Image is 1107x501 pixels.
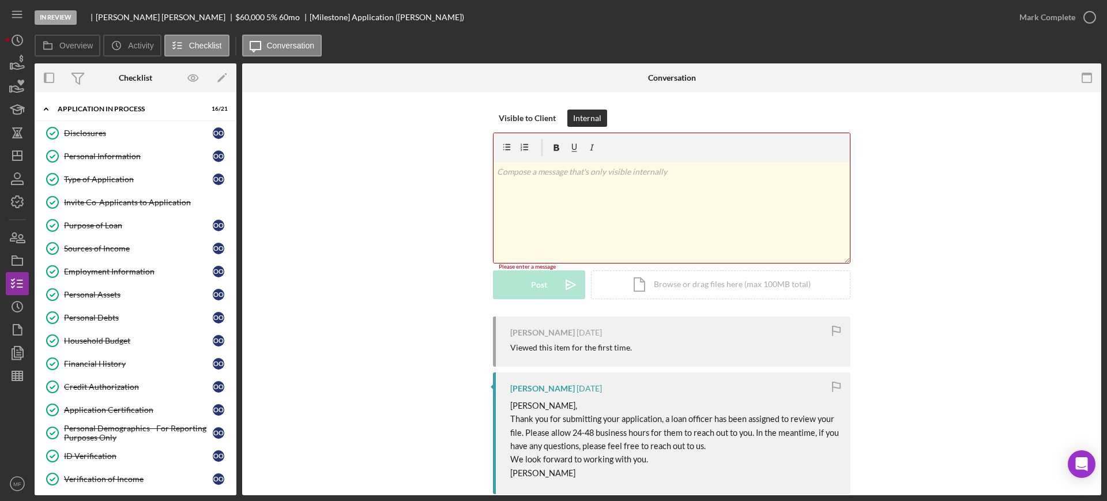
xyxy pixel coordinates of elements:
[1019,6,1075,29] div: Mark Complete
[510,414,841,451] span: Thank you for submitting your application, a loan officer has been assigned to review your file. ...
[213,404,224,416] div: O O
[267,41,315,50] label: Conversation
[235,12,265,22] span: $60,000
[510,328,575,337] div: [PERSON_NAME]
[64,221,213,230] div: Purpose of Loan
[213,150,224,162] div: O O
[1068,450,1095,478] div: Open Intercom Messenger
[493,263,850,270] div: Please enter a message
[64,424,213,442] div: Personal Demographics - For Reporting Purposes Only
[40,122,231,145] a: DisclosuresOO
[64,474,213,484] div: Verification of Income
[64,382,213,391] div: Credit Authorization
[189,41,222,50] label: Checklist
[213,289,224,300] div: O O
[510,401,577,410] span: [PERSON_NAME],
[40,398,231,421] a: Application CertificationOO
[213,243,224,254] div: O O
[40,329,231,352] a: Household BudgetOO
[40,445,231,468] a: ID VerificationOO
[64,198,230,207] div: Invite Co-Applicants to Application
[510,468,575,478] span: [PERSON_NAME]
[213,427,224,439] div: O O
[510,343,632,352] div: Viewed this item for the first time.
[64,405,213,415] div: Application Certification
[119,73,152,82] div: Checklist
[213,381,224,393] div: O O
[213,473,224,485] div: O O
[103,35,161,56] button: Activity
[64,290,213,299] div: Personal Assets
[213,358,224,370] div: O O
[40,214,231,237] a: Purpose of LoanOO
[40,145,231,168] a: Personal InformationOO
[279,13,300,22] div: 60 mo
[266,13,277,22] div: 5 %
[493,270,585,299] button: Post
[35,35,100,56] button: Overview
[64,359,213,368] div: Financial History
[64,267,213,276] div: Employment Information
[35,10,77,25] div: In Review
[207,106,228,112] div: 16 / 21
[213,220,224,231] div: O O
[40,468,231,491] a: Verification of IncomeOO
[64,152,213,161] div: Personal Information
[164,35,229,56] button: Checklist
[213,174,224,185] div: O O
[59,41,93,50] label: Overview
[510,384,575,393] div: [PERSON_NAME]
[213,312,224,323] div: O O
[493,110,562,127] button: Visible to Client
[40,237,231,260] a: Sources of IncomeOO
[64,129,213,138] div: Disclosures
[64,451,213,461] div: ID Verification
[40,421,231,445] a: Personal Demographics - For Reporting Purposes OnlyOO
[64,336,213,345] div: Household Budget
[242,35,322,56] button: Conversation
[213,127,224,139] div: O O
[1008,6,1101,29] button: Mark Complete
[40,168,231,191] a: Type of ApplicationOO
[64,244,213,253] div: Sources of Income
[40,352,231,375] a: Financial HistoryOO
[40,283,231,306] a: Personal AssetsOO
[531,270,547,299] div: Post
[40,375,231,398] a: Credit AuthorizationOO
[577,384,602,393] time: 2025-10-06 23:30
[96,13,235,22] div: [PERSON_NAME] [PERSON_NAME]
[510,454,648,464] span: We look forward to working with you.
[213,450,224,462] div: O O
[13,481,21,487] text: MF
[64,175,213,184] div: Type of Application
[213,335,224,346] div: O O
[648,73,696,82] div: Conversation
[40,260,231,283] a: Employment InformationOO
[128,41,153,50] label: Activity
[6,472,29,495] button: MF
[499,110,556,127] div: Visible to Client
[213,266,224,277] div: O O
[58,106,199,112] div: Application In Process
[64,313,213,322] div: Personal Debts
[577,328,602,337] time: 2025-10-06 23:36
[40,191,231,214] a: Invite Co-Applicants to Application
[310,13,464,22] div: [Milestone] Application ([PERSON_NAME])
[40,306,231,329] a: Personal DebtsOO
[567,110,607,127] button: Internal
[573,110,601,127] div: Internal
